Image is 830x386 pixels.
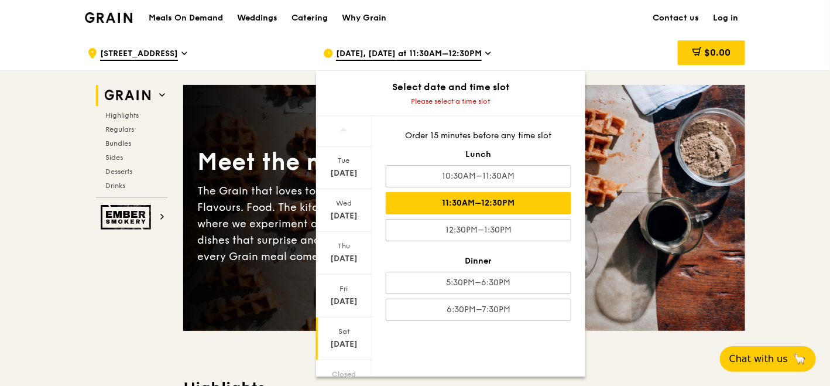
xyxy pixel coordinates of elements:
div: [DATE] [318,168,370,179]
span: Sides [105,153,123,162]
div: [DATE] [318,210,370,222]
div: 11:30AM–12:30PM [386,192,571,214]
div: Select date and time slot [316,80,585,94]
div: 12:30PM–1:30PM [386,219,571,241]
span: Drinks [105,182,125,190]
a: Contact us [646,1,706,36]
div: Catering [291,1,328,36]
div: [DATE] [318,339,370,350]
div: Order 15 minutes before any time slot [386,130,571,142]
div: Fri [318,284,370,293]
span: Bundles [105,139,131,148]
div: Dinner [386,255,571,267]
div: Sat [318,327,370,336]
img: Ember Smokery web logo [101,205,155,230]
a: Catering [284,1,335,36]
img: Grain [85,12,132,23]
div: Please select a time slot [316,97,585,106]
div: Wed [318,199,370,208]
div: Thu [318,241,370,251]
div: Lunch [386,149,571,160]
span: [DATE], [DATE] at 11:30AM–12:30PM [336,48,482,61]
button: Chat with us🦙 [720,346,816,372]
div: 10:30AM–11:30AM [386,165,571,187]
div: Meet the new Grain [197,146,464,178]
span: Desserts [105,168,132,176]
div: Closed [318,370,370,379]
img: Grain web logo [101,85,155,106]
div: The Grain that loves to play. With ingredients. Flavours. Food. The kitchen is our happy place, w... [197,183,464,265]
span: $0.00 [704,47,730,58]
span: [STREET_ADDRESS] [100,48,178,61]
span: Regulars [105,125,134,134]
div: 6:30PM–7:30PM [386,299,571,321]
span: Chat with us [729,352,788,366]
span: 🦙 [793,352,807,366]
span: Highlights [105,111,139,119]
div: Tue [318,156,370,165]
div: Why Grain [342,1,386,36]
a: Why Grain [335,1,393,36]
a: Log in [706,1,745,36]
div: [DATE] [318,296,370,308]
a: Weddings [230,1,284,36]
h1: Meals On Demand [149,12,223,24]
div: Weddings [237,1,277,36]
div: [DATE] [318,253,370,265]
div: 5:30PM–6:30PM [386,272,571,294]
